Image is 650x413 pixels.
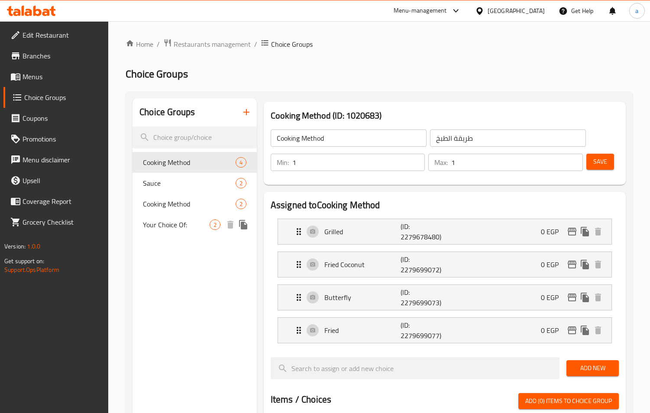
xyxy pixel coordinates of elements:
[133,214,257,235] div: Your Choice Of:2deleteduplicate
[3,87,109,108] a: Choice Groups
[3,170,109,191] a: Upsell
[139,106,195,119] h2: Choice Groups
[586,154,614,170] button: Save
[566,258,579,271] button: edit
[3,129,109,149] a: Promotions
[133,152,257,173] div: Cooking Method4
[271,215,619,248] li: Expand
[579,291,592,304] button: duplicate
[278,318,611,343] div: Expand
[24,92,102,103] span: Choice Groups
[4,255,44,267] span: Get support on:
[324,259,401,270] p: Fried Coconut
[4,264,59,275] a: Support.OpsPlatform
[236,157,246,168] div: Choices
[236,158,246,167] span: 4
[525,396,612,407] span: Add (0) items to choice group
[271,248,619,281] li: Expand
[143,219,210,230] span: Your Choice Of:
[324,292,401,303] p: Butterfly
[573,363,612,374] span: Add New
[541,226,566,237] p: 0 EGP
[210,219,220,230] div: Choices
[23,175,102,186] span: Upsell
[27,241,40,252] span: 1.0.0
[592,324,605,337] button: delete
[23,113,102,123] span: Coupons
[566,291,579,304] button: edit
[592,291,605,304] button: delete
[210,221,220,229] span: 2
[23,217,102,227] span: Grocery Checklist
[237,218,250,231] button: duplicate
[566,324,579,337] button: edit
[271,314,619,347] li: Expand
[4,241,26,252] span: Version:
[3,108,109,129] a: Coupons
[143,178,236,188] span: Sauce
[126,39,633,50] nav: breadcrumb
[434,157,448,168] p: Max:
[3,66,109,87] a: Menus
[518,393,619,409] button: Add (0) items to choice group
[579,258,592,271] button: duplicate
[278,252,611,277] div: Expand
[23,71,102,82] span: Menus
[163,39,251,50] a: Restaurants management
[254,39,257,49] li: /
[635,6,638,16] span: a
[236,178,246,188] div: Choices
[23,196,102,206] span: Coverage Report
[3,25,109,45] a: Edit Restaurant
[579,225,592,238] button: duplicate
[3,212,109,232] a: Grocery Checklist
[488,6,545,16] div: [GEOGRAPHIC_DATA]
[23,134,102,144] span: Promotions
[271,393,331,406] h2: Items / Choices
[579,324,592,337] button: duplicate
[566,225,579,238] button: edit
[157,39,160,49] li: /
[271,281,619,314] li: Expand
[566,360,619,376] button: Add New
[3,149,109,170] a: Menu disclaimer
[271,357,559,379] input: search
[23,51,102,61] span: Branches
[277,157,289,168] p: Min:
[23,30,102,40] span: Edit Restaurant
[236,199,246,209] div: Choices
[174,39,251,49] span: Restaurants management
[236,200,246,208] span: 2
[593,156,607,167] span: Save
[133,126,257,148] input: search
[271,39,313,49] span: Choice Groups
[278,285,611,310] div: Expand
[592,225,605,238] button: delete
[401,287,452,308] p: (ID: 2279699073)
[394,6,447,16] div: Menu-management
[541,259,566,270] p: 0 EGP
[278,219,611,244] div: Expand
[324,226,401,237] p: Grilled
[3,191,109,212] a: Coverage Report
[236,179,246,187] span: 2
[271,109,619,123] h3: Cooking Method (ID: 1020683)
[401,320,452,341] p: (ID: 2279699077)
[401,221,452,242] p: (ID: 2279678480)
[592,258,605,271] button: delete
[224,218,237,231] button: delete
[133,194,257,214] div: Cooking Method2
[324,325,401,336] p: Fried
[23,155,102,165] span: Menu disclaimer
[271,199,619,212] h2: Assigned to Cooking Method
[541,292,566,303] p: 0 EGP
[126,39,153,49] a: Home
[126,64,188,84] span: Choice Groups
[143,199,236,209] span: Cooking Method
[541,325,566,336] p: 0 EGP
[133,173,257,194] div: Sauce2
[3,45,109,66] a: Branches
[143,157,236,168] span: Cooking Method
[401,254,452,275] p: (ID: 2279699072)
